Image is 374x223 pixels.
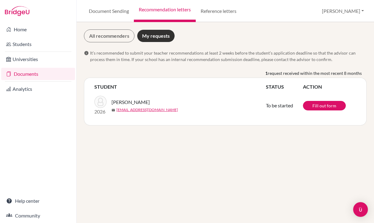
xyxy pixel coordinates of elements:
span: To be started [266,102,293,108]
span: [PERSON_NAME] [111,98,150,106]
a: Students [1,38,75,50]
div: Open Intercom Messenger [353,202,368,217]
span: It’s recommended to submit your teacher recommendations at least 2 weeks before the student’s app... [90,50,367,63]
img: Lui, MInghao [94,96,107,108]
th: ACTION [303,83,357,91]
span: mail [111,108,115,112]
a: All recommenders [84,29,134,42]
span: info [84,51,89,56]
a: Community [1,210,75,222]
a: Documents [1,68,75,80]
p: 2026 [94,108,107,115]
a: [EMAIL_ADDRESS][DOMAIN_NAME] [116,107,178,113]
b: 1 [265,70,268,76]
img: Bridge-U [5,6,29,16]
span: request received within the most recent 8 months [268,70,362,76]
a: My requests [137,29,175,42]
a: Help center [1,195,75,207]
a: Fill out form [303,101,346,110]
button: [PERSON_NAME] [319,5,367,17]
a: Analytics [1,83,75,95]
th: STUDENT [94,83,266,91]
a: Home [1,23,75,36]
a: Universities [1,53,75,65]
th: STATUS [266,83,303,91]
